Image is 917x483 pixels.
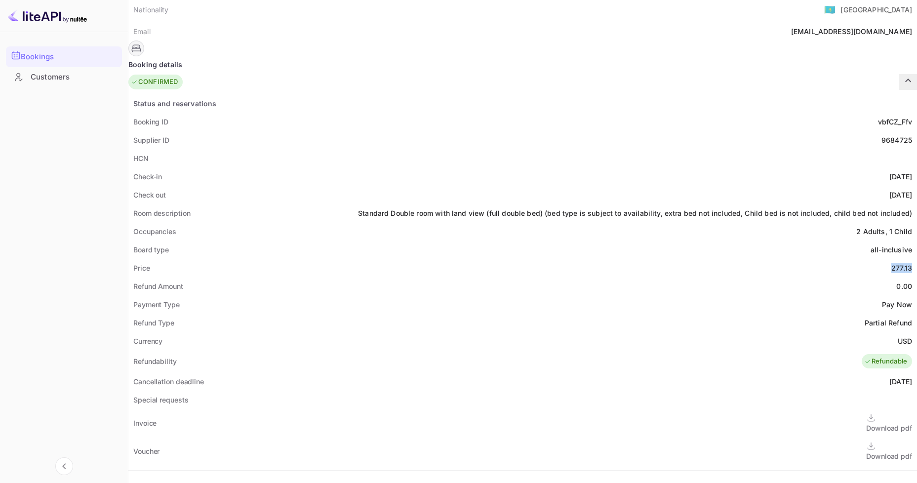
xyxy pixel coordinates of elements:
div: [DATE] [889,171,912,182]
ya-tr-span: Booking ID [133,118,168,126]
ya-tr-span: Supplier ID [133,136,169,144]
ya-tr-span: 2 Adults, 1 Child [856,227,912,236]
ya-tr-span: Special requests [133,396,188,404]
div: 9684725 [881,135,912,145]
a: Bookings [6,46,122,66]
div: 277.13 [891,263,912,273]
ya-tr-span: Refund Type [133,319,174,327]
ya-tr-span: Standard Double room with land view (full double bed) (bed type is subject to availability, extra... [358,209,912,217]
img: LiteAPI logo [8,8,87,24]
ya-tr-span: Board type [133,245,169,254]
ya-tr-span: all-inclusive [871,245,912,254]
ya-tr-span: Check-in [133,172,162,181]
div: Customers [6,68,122,87]
ya-tr-span: Download pdf [866,452,912,460]
ya-tr-span: Partial Refund [865,319,912,327]
button: Collapse navigation [55,457,73,475]
div: [DATE] [889,190,912,200]
ya-tr-span: Pay Now [882,300,912,309]
ya-tr-span: Customers [31,72,70,83]
ya-tr-span: Refund Amount [133,282,183,290]
ya-tr-span: Refundable [872,357,908,366]
div: 0.00 [896,281,912,291]
ya-tr-span: Payment Type [133,300,180,309]
ya-tr-span: Nationality [133,5,169,14]
ya-tr-span: Price [133,264,150,272]
ya-tr-span: Status and reservations [133,99,216,108]
ya-tr-span: Email [133,27,151,36]
ya-tr-span: Currency [133,337,162,345]
ya-tr-span: Check out [133,191,166,199]
ya-tr-span: Invoice [133,419,157,427]
ya-tr-span: Refundability [133,357,177,365]
ya-tr-span: Voucher [133,447,159,455]
div: Bookings [6,46,122,67]
ya-tr-span: Bookings [21,51,54,63]
ya-tr-span: Cancellation deadline [133,377,204,386]
ya-tr-span: USD [898,337,912,345]
ya-tr-span: [EMAIL_ADDRESS][DOMAIN_NAME] [791,27,912,36]
span: United States [824,0,836,18]
ya-tr-span: Occupancies [133,227,176,236]
div: [DATE] [889,376,912,387]
ya-tr-span: Booking details [128,59,182,70]
ya-tr-span: vbfCZ_Ffv [878,118,912,126]
ya-tr-span: HCN [133,154,149,162]
ya-tr-span: [GEOGRAPHIC_DATA] [840,5,912,14]
ya-tr-span: 🇰🇿 [824,4,836,15]
ya-tr-span: CONFIRMED [138,77,178,87]
ya-tr-span: Download pdf [866,424,912,432]
a: Customers [6,68,122,86]
ya-tr-span: Room description [133,209,190,217]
